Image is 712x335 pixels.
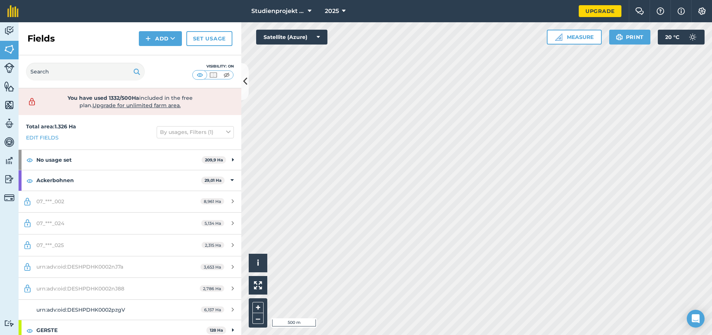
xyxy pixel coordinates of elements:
img: svg+xml;base64,PHN2ZyB4bWxucz0iaHR0cDovL3d3dy53My5vcmcvMjAwMC9zdmciIHdpZHRoPSIxOSIgaGVpZ2h0PSIyNC... [133,67,140,76]
img: svg+xml;base64,PD94bWwgdmVyc2lvbj0iMS4wIiBlbmNvZGluZz0idXRmLTgiPz4KPCEtLSBHZW5lcmF0b3I6IEFkb2JlIE... [4,155,14,166]
a: 07_***_0028,961 Ha [19,191,241,213]
a: Upgrade [579,5,621,17]
span: included in the free plan . [51,94,209,109]
img: Ruler icon [555,33,562,41]
a: Set usage [186,31,232,46]
button: Print [609,30,651,45]
span: 6,157 Ha [201,306,224,313]
strong: Total area : 1.326 Ha [26,123,76,130]
img: svg+xml;base64,PD94bWwgdmVyc2lvbj0iMS4wIiBlbmNvZGluZz0idXRmLTgiPz4KPCEtLSBHZW5lcmF0b3I6IEFkb2JlIE... [4,193,14,203]
span: 2,786 Ha [200,285,224,292]
strong: No usage set [36,150,202,170]
button: Satellite (Azure) [256,30,327,45]
button: Measure [547,30,602,45]
img: svg+xml;base64,PHN2ZyB4bWxucz0iaHR0cDovL3d3dy53My5vcmcvMjAwMC9zdmciIHdpZHRoPSI1NiIgaGVpZ2h0PSI2MC... [4,99,14,111]
span: 2,315 Ha [202,242,224,248]
a: Edit fields [26,134,59,142]
a: You have used 1332/500Haincluded in the free plan.Upgrade for unlimited farm area. [25,94,235,109]
img: svg+xml;base64,PD94bWwgdmVyc2lvbj0iMS4wIiBlbmNvZGluZz0idXRmLTgiPz4KPCEtLSBHZW5lcmF0b3I6IEFkb2JlIE... [4,174,14,185]
span: Upgrade for unlimited farm area. [92,102,181,109]
span: 8,961 Ha [200,198,224,204]
div: Visibility: On [192,63,234,69]
img: svg+xml;base64,PD94bWwgdmVyc2lvbj0iMS4wIiBlbmNvZGluZz0idXRmLTgiPz4KPCEtLSBHZW5lcmF0b3I6IEFkb2JlIE... [685,30,700,45]
img: svg+xml;base64,PHN2ZyB4bWxucz0iaHR0cDovL3d3dy53My5vcmcvMjAwMC9zdmciIHdpZHRoPSIxNyIgaGVpZ2h0PSIxNy... [677,7,685,16]
img: svg+xml;base64,PHN2ZyB4bWxucz0iaHR0cDovL3d3dy53My5vcmcvMjAwMC9zdmciIHdpZHRoPSIxOCIgaGVpZ2h0PSIyNC... [26,155,33,164]
a: urn:adv:oid:DESHPDHK0002nJ882,786 Ha [19,278,241,299]
input: Search [26,63,145,81]
strong: 128 Ha [210,328,223,333]
span: 3,653 Ha [200,264,224,270]
img: svg+xml;base64,PHN2ZyB4bWxucz0iaHR0cDovL3d3dy53My5vcmcvMjAwMC9zdmciIHdpZHRoPSI1MCIgaGVpZ2h0PSI0MC... [195,71,205,79]
button: 20 °C [658,30,705,45]
img: svg+xml;base64,PHN2ZyB4bWxucz0iaHR0cDovL3d3dy53My5vcmcvMjAwMC9zdmciIHdpZHRoPSI1NiIgaGVpZ2h0PSI2MC... [4,44,14,55]
a: 07_***_0245,134 Ha [19,213,241,234]
span: 5,134 Ha [201,220,224,226]
img: fieldmargin Logo [7,5,19,17]
span: urn:adv:oid:DESHPDHK0002nJ88 [36,285,124,292]
a: urn:adv:oid:DESHPDHK0002nJ7a3,653 Ha [19,256,241,278]
img: svg+xml;base64,PD94bWwgdmVyc2lvbj0iMS4wIiBlbmNvZGluZz0idXRmLTgiPz4KPCEtLSBHZW5lcmF0b3I6IEFkb2JlIE... [4,25,14,36]
span: urn:adv:oid:DESHPDHK0002pzgV [36,306,125,313]
a: urn:adv:oid:DESHPDHK0002pzgV6,157 Ha [19,300,241,320]
a: 07_***_0252,315 Ha [19,234,241,256]
img: svg+xml;base64,PD94bWwgdmVyc2lvbj0iMS4wIiBlbmNvZGluZz0idXRmLTgiPz4KPCEtLSBHZW5lcmF0b3I6IEFkb2JlIE... [4,63,14,73]
button: – [252,313,264,324]
button: + [252,302,264,313]
img: Two speech bubbles overlapping with the left bubble in the forefront [635,7,644,15]
button: i [249,254,267,272]
div: No usage set209,9 Ha [19,150,241,170]
div: Ackerbohnen29,01 Ha [19,170,241,190]
button: By usages, Filters (1) [157,126,234,138]
strong: 29,01 Ha [205,178,222,183]
img: svg+xml;base64,PHN2ZyB4bWxucz0iaHR0cDovL3d3dy53My5vcmcvMjAwMC9zdmciIHdpZHRoPSI1NiIgaGVpZ2h0PSI2MC... [4,81,14,92]
img: svg+xml;base64,PD94bWwgdmVyc2lvbj0iMS4wIiBlbmNvZGluZz0idXRmLTgiPz4KPCEtLSBHZW5lcmF0b3I6IEFkb2JlIE... [25,97,39,106]
span: i [257,258,259,267]
img: A question mark icon [656,7,665,15]
img: svg+xml;base64,PHN2ZyB4bWxucz0iaHR0cDovL3d3dy53My5vcmcvMjAwMC9zdmciIHdpZHRoPSI1MCIgaGVpZ2h0PSI0MC... [222,71,231,79]
img: svg+xml;base64,PD94bWwgdmVyc2lvbj0iMS4wIiBlbmNvZGluZz0idXRmLTgiPz4KPCEtLSBHZW5lcmF0b3I6IEFkb2JlIE... [4,320,14,327]
strong: 209,9 Ha [205,157,223,162]
button: Add [139,31,182,46]
img: svg+xml;base64,PHN2ZyB4bWxucz0iaHR0cDovL3d3dy53My5vcmcvMjAwMC9zdmciIHdpZHRoPSIxOCIgaGVpZ2h0PSIyNC... [26,326,33,335]
span: 2025 [325,7,339,16]
span: Studienprojekt 25 [251,7,305,16]
span: 20 ° C [665,30,679,45]
img: svg+xml;base64,PHN2ZyB4bWxucz0iaHR0cDovL3d3dy53My5vcmcvMjAwMC9zdmciIHdpZHRoPSIxOCIgaGVpZ2h0PSIyNC... [26,176,33,185]
img: A cog icon [698,7,706,15]
strong: Ackerbohnen [36,170,201,190]
strong: You have used 1332/500Ha [68,95,139,101]
h2: Fields [27,33,55,45]
img: svg+xml;base64,PD94bWwgdmVyc2lvbj0iMS4wIiBlbmNvZGluZz0idXRmLTgiPz4KPCEtLSBHZW5lcmF0b3I6IEFkb2JlIE... [4,137,14,148]
div: Open Intercom Messenger [687,310,705,328]
span: urn:adv:oid:DESHPDHK0002nJ7a [36,263,123,270]
img: svg+xml;base64,PHN2ZyB4bWxucz0iaHR0cDovL3d3dy53My5vcmcvMjAwMC9zdmciIHdpZHRoPSI1MCIgaGVpZ2h0PSI0MC... [209,71,218,79]
img: svg+xml;base64,PD94bWwgdmVyc2lvbj0iMS4wIiBlbmNvZGluZz0idXRmLTgiPz4KPCEtLSBHZW5lcmF0b3I6IEFkb2JlIE... [4,118,14,129]
img: svg+xml;base64,PHN2ZyB4bWxucz0iaHR0cDovL3d3dy53My5vcmcvMjAwMC9zdmciIHdpZHRoPSIxOSIgaGVpZ2h0PSIyNC... [616,33,623,42]
img: Four arrows, one pointing top left, one top right, one bottom right and the last bottom left [254,281,262,289]
img: svg+xml;base64,PHN2ZyB4bWxucz0iaHR0cDovL3d3dy53My5vcmcvMjAwMC9zdmciIHdpZHRoPSIxNCIgaGVpZ2h0PSIyNC... [146,34,151,43]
